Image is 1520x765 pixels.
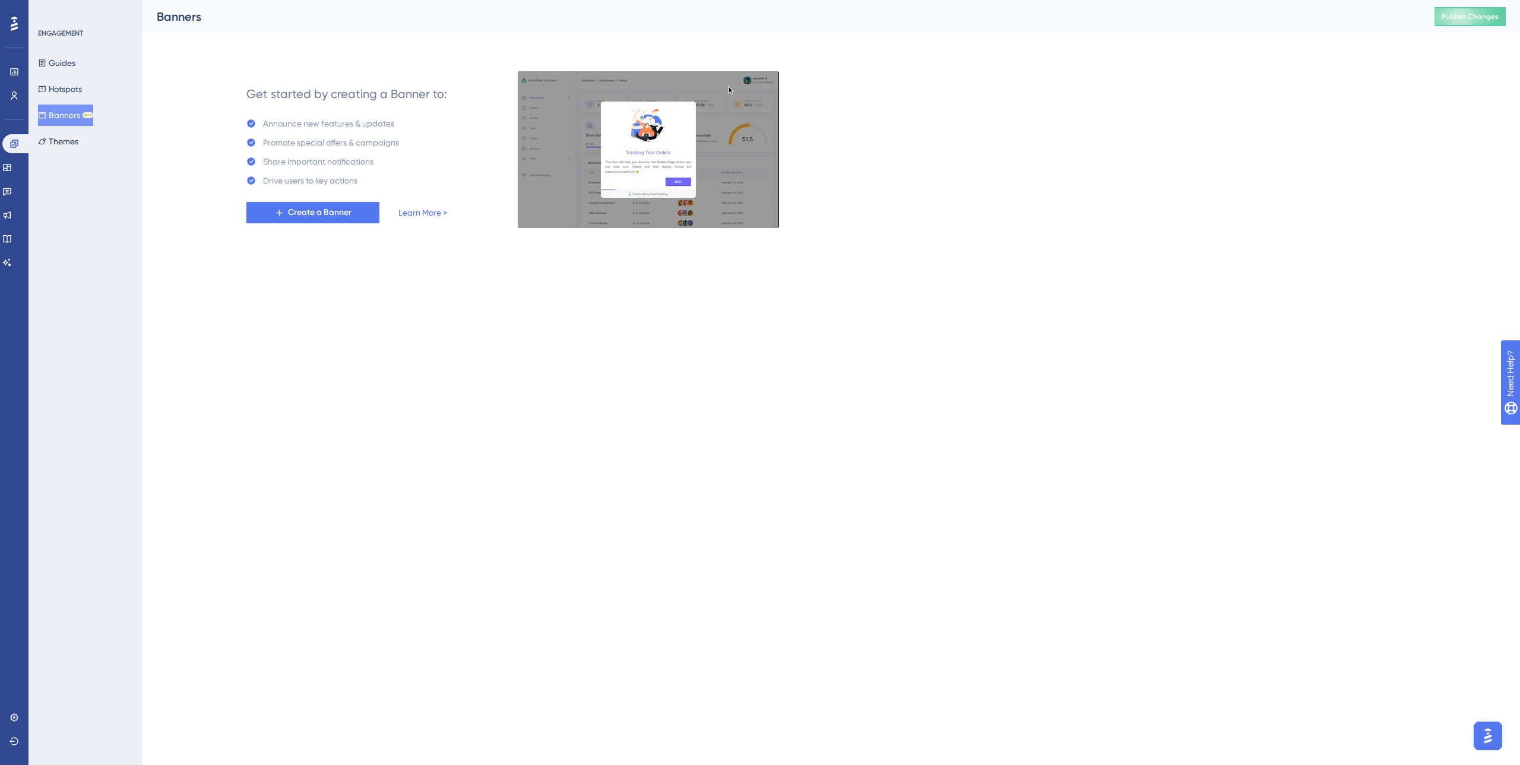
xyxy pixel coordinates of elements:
[398,206,447,220] a: Learn More >
[38,78,82,100] button: Hotspots
[1434,7,1506,26] button: Publish Changes
[157,8,1405,25] div: Banners
[38,105,93,126] button: BannersBETA
[38,52,75,74] button: Guides
[263,135,399,150] div: Promote special offers & campaigns
[83,112,93,118] div: BETA
[288,206,351,220] span: Create a Banner
[1442,12,1499,21] span: Publish Changes
[38,29,83,38] div: ENGAGEMENT
[1470,718,1506,754] iframe: UserGuiding AI Assistant Launcher
[246,202,379,223] button: Create a Banner
[263,173,357,188] div: Drive users to key actions
[263,154,373,169] div: Share important notifications
[38,131,78,152] button: Themes
[246,86,447,102] div: Get started by creating a Banner to:
[517,71,780,229] img: 529d90adb73e879a594bca603b874522.gif
[263,116,394,131] div: Announce new features & updates
[28,3,74,17] span: Need Help?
